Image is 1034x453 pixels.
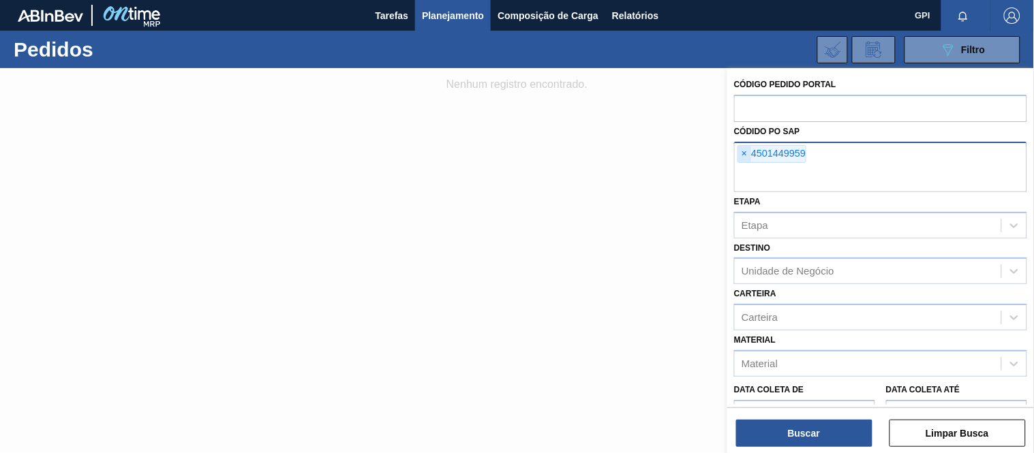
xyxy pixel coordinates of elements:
div: Unidade de Negócio [742,266,834,277]
img: TNhmsLtSVTkK8tSr43FrP2fwEKptu5GPRR3wAAAABJRU5ErkJggg== [18,10,83,22]
label: Data coleta de [734,385,804,394]
label: Material [734,335,776,345]
label: Códido PO SAP [734,127,800,136]
div: Solicitação de Revisão de Pedidos [852,36,896,63]
h1: Pedidos [14,42,209,57]
span: Composição de Carga [498,7,598,24]
label: Código Pedido Portal [734,80,836,89]
label: Etapa [734,197,761,206]
div: Etapa [742,219,768,231]
div: 4501449959 [738,145,806,163]
span: Tarefas [375,7,408,24]
span: Filtro [962,44,986,55]
div: Carteira [742,312,778,324]
button: Notificações [941,6,985,25]
label: Destino [734,243,770,253]
span: × [738,146,751,162]
label: Data coleta até [886,385,960,394]
button: Filtro [904,36,1020,63]
span: Planejamento [422,7,484,24]
div: Material [742,358,778,369]
div: Importar Negociações dos Pedidos [817,36,848,63]
span: Relatórios [612,7,658,24]
img: Logout [1004,7,1020,24]
label: Carteira [734,289,776,298]
input: dd/mm/yyyy [734,400,875,427]
input: dd/mm/yyyy [886,400,1027,427]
